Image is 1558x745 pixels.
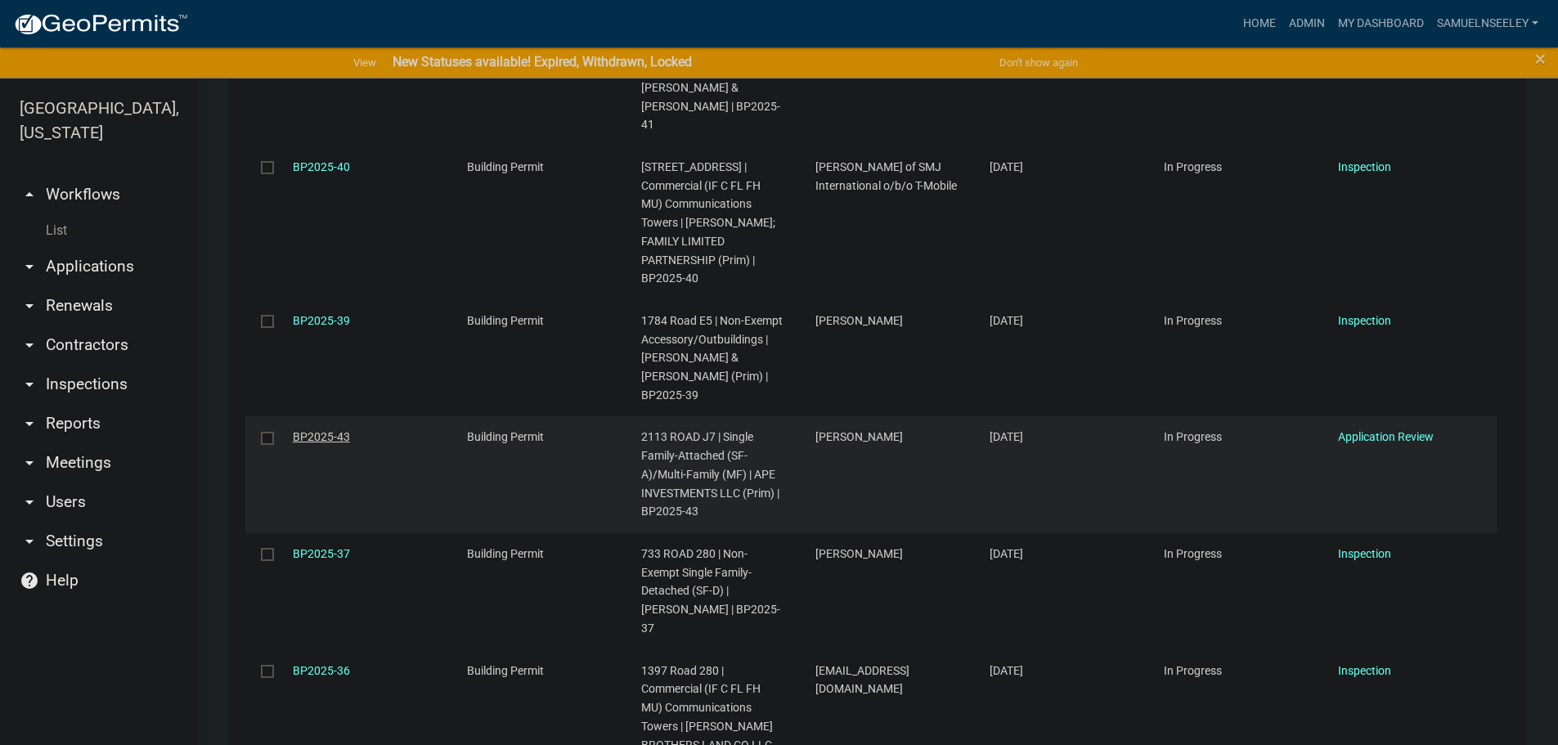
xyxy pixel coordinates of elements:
[467,314,544,327] span: Building Permit
[20,335,39,355] i: arrow_drop_down
[293,547,350,560] a: BP2025-37
[1282,8,1331,39] a: Admin
[20,571,39,590] i: help
[20,185,39,204] i: arrow_drop_up
[1338,664,1391,677] a: Inspection
[20,453,39,473] i: arrow_drop_down
[815,547,903,560] span: Thomas Gray
[293,160,350,173] a: BP2025-40
[20,375,39,394] i: arrow_drop_down
[641,314,783,402] span: 1784 Road E5 | Non-Exempt Accessory/Outbuildings | JOHNSON, REESE & BREANN (Prim) | BP2025-39
[990,430,1023,443] span: 07/28/2025
[467,430,544,443] span: Building Permit
[20,492,39,512] i: arrow_drop_down
[641,547,780,635] span: 733 ROAD 280 | Non-Exempt Single Family-Detached (SF-D) | Thomas Gray | BP2025-37
[1338,160,1391,173] a: Inspection
[993,49,1084,76] button: Don't show again
[293,664,350,677] a: BP2025-36
[467,160,544,173] span: Building Permit
[1338,430,1434,443] a: Application Review
[20,414,39,433] i: arrow_drop_down
[641,25,780,132] span: 1262 S HWY 99 | Non-Exempt Single Family-Detached (SF-D) | Reasoner, Timothy & Kellie | BP2025-41
[20,257,39,276] i: arrow_drop_down
[467,547,544,560] span: Building Permit
[1338,547,1391,560] a: Inspection
[815,430,903,443] span: Clint Arndt
[990,547,1023,560] span: 07/23/2025
[347,49,383,76] a: View
[1338,314,1391,327] a: Inspection
[1331,8,1430,39] a: My Dashboard
[815,664,909,696] span: aadelman@smj-llc.com
[1164,664,1222,677] span: In Progress
[293,314,350,327] a: BP2025-39
[641,160,775,285] span: 3332 Road U | Commercial (IF C FL FH MU) Communications Towers | GUNKEL, HOWARD G; FAMILY LIMITED...
[20,532,39,551] i: arrow_drop_down
[815,314,903,327] span: Reese Johnson
[467,664,544,677] span: Building Permit
[20,296,39,316] i: arrow_drop_down
[815,160,957,192] span: Kelly Shorts of SMJ International o/b/o T-Mobile
[293,430,350,443] a: BP2025-43
[1535,47,1546,70] span: ×
[1237,8,1282,39] a: Home
[1430,8,1545,39] a: SamuelNSeeley
[1164,160,1222,173] span: In Progress
[393,54,692,70] strong: New Statuses available! Expired, Withdrawn, Locked
[1164,314,1222,327] span: In Progress
[990,314,1023,327] span: 07/29/2025
[990,664,1023,677] span: 07/23/2025
[1535,49,1546,69] button: Close
[990,160,1023,173] span: 08/06/2025
[1164,547,1222,560] span: In Progress
[1164,430,1222,443] span: In Progress
[641,430,779,518] span: 2113 ROAD J7 | Single Family-Attached (SF-A)/Multi-Family (MF) | APE INVESTMENTS LLC (Prim) | BP2...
